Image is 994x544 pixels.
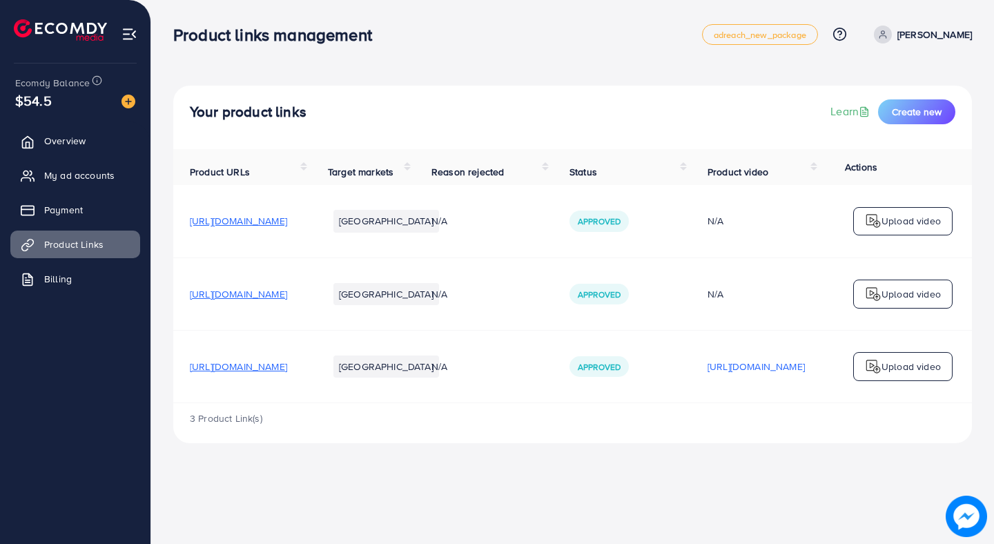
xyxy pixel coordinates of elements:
span: N/A [431,287,447,301]
img: logo [865,213,881,229]
span: Overview [44,134,86,148]
a: [PERSON_NAME] [868,26,972,43]
p: Upload video [881,358,941,375]
p: [PERSON_NAME] [897,26,972,43]
li: [GEOGRAPHIC_DATA] [333,283,439,305]
img: image [946,496,987,537]
span: Ecomdy Balance [15,76,90,90]
h3: Product links management [173,25,383,45]
span: Approved [578,289,621,300]
p: Upload video [881,286,941,302]
li: [GEOGRAPHIC_DATA] [333,210,439,232]
span: $54.5 [15,90,52,110]
span: My ad accounts [44,168,115,182]
div: N/A [708,287,805,301]
button: Create new [878,99,955,124]
a: Billing [10,265,140,293]
span: 3 Product Link(s) [190,411,262,425]
p: [URL][DOMAIN_NAME] [708,358,805,375]
h4: Your product links [190,104,306,121]
img: image [121,95,135,108]
span: Actions [845,160,877,174]
span: N/A [431,214,447,228]
span: [URL][DOMAIN_NAME] [190,360,287,373]
div: N/A [708,214,805,228]
span: Reason rejected [431,165,504,179]
img: menu [121,26,137,42]
span: Product URLs [190,165,250,179]
span: Billing [44,272,72,286]
span: Approved [578,361,621,373]
img: logo [865,358,881,375]
a: My ad accounts [10,162,140,189]
span: Target markets [328,165,393,179]
span: Payment [44,203,83,217]
span: N/A [431,360,447,373]
img: logo [14,19,107,41]
a: adreach_new_package [702,24,818,45]
p: Upload video [881,213,941,229]
span: Create new [892,105,942,119]
span: Product Links [44,237,104,251]
img: logo [865,286,881,302]
a: Learn [830,104,873,119]
span: [URL][DOMAIN_NAME] [190,214,287,228]
a: Payment [10,196,140,224]
a: Overview [10,127,140,155]
span: [URL][DOMAIN_NAME] [190,287,287,301]
li: [GEOGRAPHIC_DATA] [333,356,439,378]
span: Product video [708,165,768,179]
a: Product Links [10,231,140,258]
span: Approved [578,215,621,227]
span: adreach_new_package [714,30,806,39]
span: Status [569,165,597,179]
